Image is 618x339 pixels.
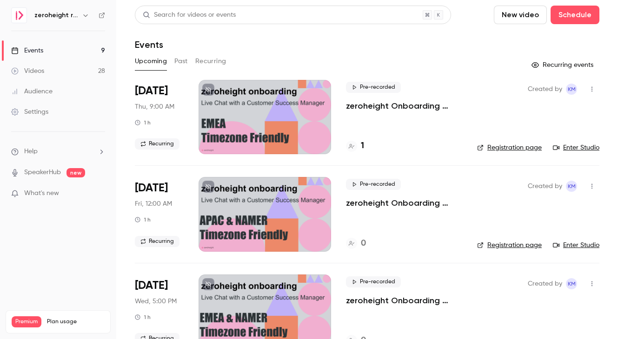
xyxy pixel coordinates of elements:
[361,237,366,250] h4: 0
[12,8,27,23] img: zeroheight resources
[135,313,151,321] div: 1 h
[11,87,53,96] div: Audience
[135,199,172,209] span: Fri, 12:00 AM
[527,58,599,72] button: Recurring events
[143,10,236,20] div: Search for videos or events
[346,100,462,111] a: zeroheight Onboarding Kickoff: Chat with a CSM!
[195,54,226,69] button: Recurring
[12,316,41,327] span: Premium
[528,278,562,289] span: Created by
[135,216,151,223] div: 1 h
[494,6,547,24] button: New video
[346,179,401,190] span: Pre-recorded
[135,54,167,69] button: Upcoming
[11,107,48,117] div: Settings
[135,119,151,126] div: 1 h
[346,295,462,306] a: zeroheight Onboarding Kickoff: Chat with a CSM!
[568,84,576,95] span: KM
[11,46,43,55] div: Events
[135,181,168,196] span: [DATE]
[135,84,168,98] span: [DATE]
[66,168,85,177] span: new
[135,177,184,251] div: Sep 25 Thu, 4:00 PM (America/Los Angeles)
[346,276,401,287] span: Pre-recorded
[477,241,542,250] a: Registration page
[135,138,179,150] span: Recurring
[24,147,38,156] span: Help
[135,102,174,111] span: Thu, 9:00 AM
[135,278,168,293] span: [DATE]
[346,140,364,152] a: 1
[528,181,562,192] span: Created by
[553,143,599,152] a: Enter Studio
[361,140,364,152] h4: 1
[566,278,577,289] span: Kaitlyn Miller
[135,297,177,306] span: Wed, 5:00 PM
[11,147,105,156] li: help-dropdown-opener
[346,82,401,93] span: Pre-recorded
[47,318,105,326] span: Plan usage
[568,181,576,192] span: KM
[346,237,366,250] a: 0
[568,278,576,289] span: KM
[94,189,105,198] iframe: Noticeable Trigger
[477,143,542,152] a: Registration page
[566,181,577,192] span: Kaitlyn Miller
[24,189,59,198] span: What's new
[346,197,462,209] a: zeroheight Onboarding Kickoff: Chat with a CSM!
[135,236,179,247] span: Recurring
[553,241,599,250] a: Enter Studio
[551,6,599,24] button: Schedule
[11,66,44,76] div: Videos
[24,168,61,177] a: SpeakerHub
[135,80,184,154] div: Sep 18 Thu, 9:00 AM (Europe/London)
[174,54,188,69] button: Past
[34,11,78,20] h6: zeroheight resources
[135,39,163,50] h1: Events
[528,84,562,95] span: Created by
[566,84,577,95] span: Kaitlyn Miller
